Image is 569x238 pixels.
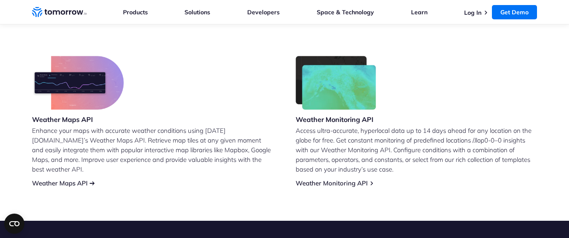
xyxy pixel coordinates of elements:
[296,115,377,124] h3: Weather Monitoring API
[247,8,280,16] a: Developers
[32,126,274,174] p: Enhance your maps with accurate weather conditions using [DATE][DOMAIN_NAME]’s Weather Maps API. ...
[464,9,481,16] a: Log In
[411,8,427,16] a: Learn
[32,6,87,19] a: Home link
[317,8,374,16] a: Space & Technology
[32,115,124,124] h3: Weather Maps API
[296,126,537,174] p: Access ultra-accurate, hyperlocal data up to 14 days ahead for any location on the globe for free...
[492,5,537,19] a: Get Demo
[184,8,210,16] a: Solutions
[123,8,148,16] a: Products
[32,179,88,187] a: Weather Maps API
[296,179,368,187] a: Weather Monitoring API
[4,214,24,234] button: Open CMP widget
